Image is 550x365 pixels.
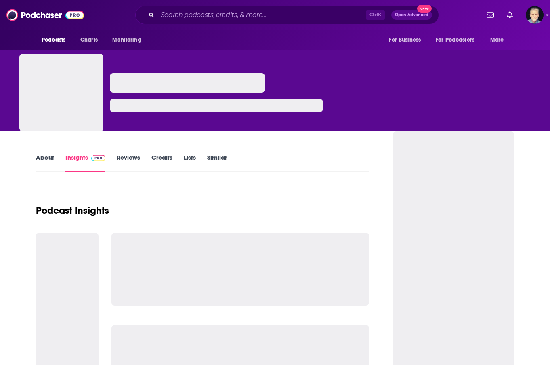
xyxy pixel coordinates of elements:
[366,10,385,20] span: Ctrl K
[184,154,196,172] a: Lists
[75,32,103,48] a: Charts
[117,154,140,172] a: Reviews
[526,6,544,24] span: Logged in as JonesLiterary
[526,6,544,24] button: Show profile menu
[157,8,366,21] input: Search podcasts, credits, & more...
[112,34,141,46] span: Monitoring
[36,32,76,48] button: open menu
[36,205,109,217] h1: Podcast Insights
[526,6,544,24] img: User Profile
[6,7,84,23] img: Podchaser - Follow, Share and Rate Podcasts
[417,5,432,13] span: New
[383,32,431,48] button: open menu
[36,154,54,172] a: About
[135,6,439,24] div: Search podcasts, credits, & more...
[151,154,172,172] a: Credits
[80,34,98,46] span: Charts
[207,154,227,172] a: Similar
[436,34,474,46] span: For Podcasters
[490,34,504,46] span: More
[483,8,497,22] a: Show notifications dropdown
[65,154,105,172] a: InsightsPodchaser Pro
[485,32,514,48] button: open menu
[430,32,486,48] button: open menu
[389,34,421,46] span: For Business
[91,155,105,161] img: Podchaser Pro
[391,10,432,20] button: Open AdvancedNew
[42,34,65,46] span: Podcasts
[395,13,428,17] span: Open Advanced
[504,8,516,22] a: Show notifications dropdown
[107,32,151,48] button: open menu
